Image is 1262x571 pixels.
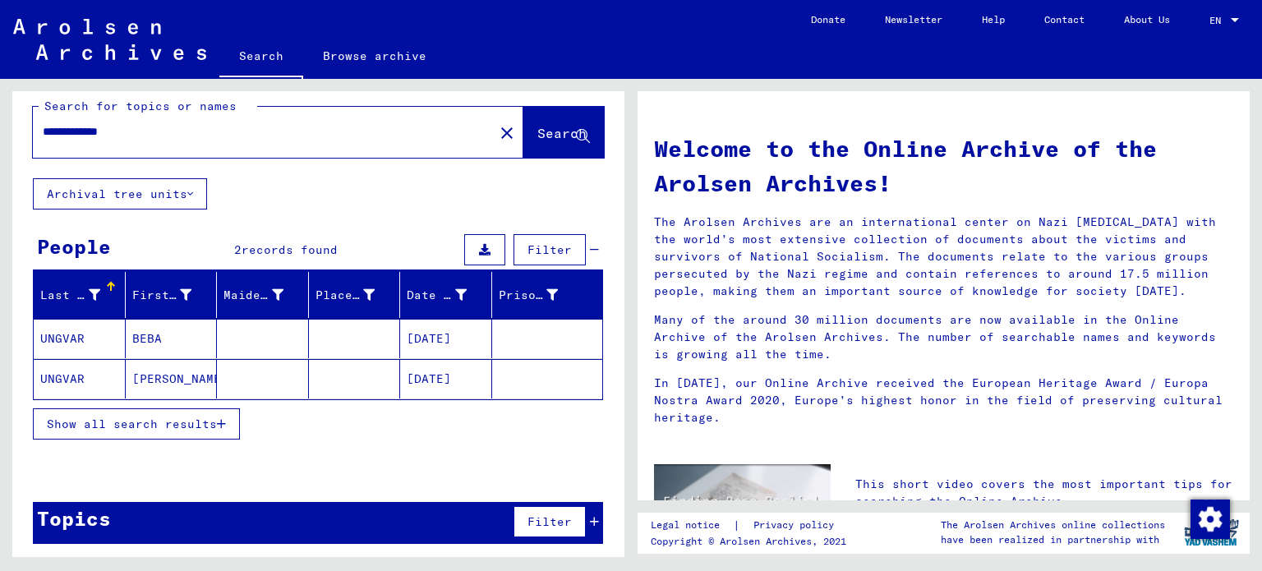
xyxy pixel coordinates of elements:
mat-label: Search for topics or names [44,99,237,113]
div: Date of Birth [407,282,491,308]
div: Place of Birth [315,282,400,308]
mat-header-cell: Date of Birth [400,272,492,318]
mat-cell: UNGVAR [34,359,126,398]
a: Search [219,36,303,79]
p: The Arolsen Archives are an international center on Nazi [MEDICAL_DATA] with the world’s most ext... [654,214,1233,300]
button: Filter [514,234,586,265]
div: Prisoner # [499,282,583,308]
span: EN [1209,15,1227,26]
p: The Arolsen Archives online collections [941,518,1165,532]
button: Clear [491,116,523,149]
mat-header-cell: Last Name [34,272,126,318]
img: video.jpg [654,464,831,560]
div: Maiden Name [223,287,283,304]
mat-header-cell: Prisoner # [492,272,603,318]
div: | [651,517,854,534]
span: Show all search results [47,417,217,431]
img: yv_logo.png [1181,512,1242,553]
span: records found [242,242,338,257]
mat-cell: BEBA [126,319,218,358]
h1: Welcome to the Online Archive of the Arolsen Archives! [654,131,1233,200]
span: 2 [234,242,242,257]
div: First Name [132,287,192,304]
img: Arolsen_neg.svg [13,19,206,60]
div: People [37,232,111,261]
mat-cell: [DATE] [400,319,492,358]
div: Place of Birth [315,287,375,304]
div: Date of Birth [407,287,467,304]
p: This short video covers the most important tips for searching the Online Archive. [855,476,1233,510]
button: Show all search results [33,408,240,440]
a: Legal notice [651,517,733,534]
p: Many of the around 30 million documents are now available in the Online Archive of the Arolsen Ar... [654,311,1233,363]
p: have been realized in partnership with [941,532,1165,547]
mat-header-cell: First Name [126,272,218,318]
mat-cell: [DATE] [400,359,492,398]
mat-header-cell: Maiden Name [217,272,309,318]
div: First Name [132,282,217,308]
mat-header-cell: Place of Birth [309,272,401,318]
button: Filter [514,506,586,537]
span: Filter [527,242,572,257]
div: Topics [37,504,111,533]
button: Archival tree units [33,178,207,210]
div: Last Name [40,287,100,304]
p: Copyright © Arolsen Archives, 2021 [651,534,854,549]
p: In [DATE], our Online Archive received the European Heritage Award / Europa Nostra Award 2020, Eu... [654,375,1233,426]
div: Maiden Name [223,282,308,308]
button: Search [523,107,604,158]
mat-cell: UNGVAR [34,319,126,358]
mat-cell: [PERSON_NAME] [126,359,218,398]
div: Last Name [40,282,125,308]
mat-icon: close [497,123,517,143]
div: Prisoner # [499,287,559,304]
a: Browse archive [303,36,446,76]
a: Privacy policy [740,517,854,534]
img: Change consent [1191,500,1230,539]
span: Search [537,125,587,141]
span: Filter [527,514,572,529]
